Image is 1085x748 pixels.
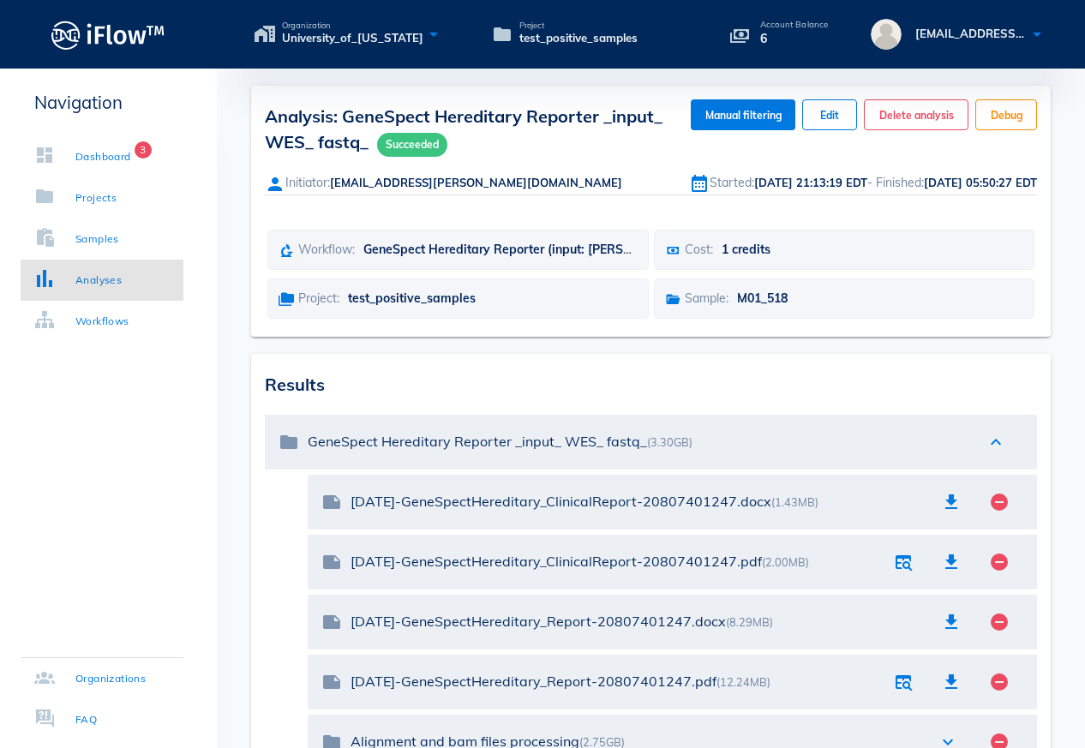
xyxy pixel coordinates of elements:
[716,675,770,689] span: (12.24MB)
[351,554,879,570] div: [DATE]-GeneSpectHereditary_ClinicalReport-20807401247.pdf
[871,19,902,50] img: avatar.16069ca8.svg
[285,175,330,190] span: Initiator:
[21,89,183,116] p: Navigation
[990,109,1022,122] span: Debug
[75,230,119,248] div: Samples
[351,673,879,690] div: [DATE]-GeneSpectHereditary_Report-20807401247.pdf
[760,21,829,29] p: Account Balance
[867,175,924,190] span: - Finished:
[75,670,146,687] div: Organizations
[351,494,927,510] div: [DATE]-GeneSpectHereditary_ClinicalReport-20807401247.docx
[265,105,662,153] span: Analysis: GeneSpect Hereditary Reporter _input_ WES_ fastq_
[75,272,122,289] div: Analyses
[737,290,788,306] span: M01_518
[864,99,968,130] button: Delete analysis
[321,612,342,632] i: note
[802,99,857,130] button: Edit
[135,141,152,159] span: Badge
[321,672,342,692] i: note
[754,176,867,189] span: [DATE] 21:13:19 EDT
[330,176,622,189] span: [EMAIL_ADDRESS][PERSON_NAME][DOMAIN_NAME]
[989,672,1010,692] i: remove_circle
[704,109,782,122] span: Manual filtering
[519,21,638,30] span: Project
[817,109,842,122] span: Edit
[279,432,299,452] i: folder
[351,613,927,630] div: [DATE]-GeneSpectHereditary_Report-20807401247.docx
[519,30,638,47] span: test_positive_samples
[298,290,339,306] span: Project:
[321,492,342,512] i: note
[975,99,1037,130] button: Debug
[282,30,423,47] span: University_of_[US_STATE]
[282,21,423,30] span: Organization
[75,148,131,165] div: Dashboard
[265,374,325,395] span: Results
[760,29,829,48] p: 6
[321,552,342,572] i: note
[685,290,728,306] span: Sample:
[989,492,1010,512] i: remove_circle
[710,175,754,190] span: Started:
[989,612,1010,632] i: remove_circle
[878,109,954,122] span: Delete analysis
[691,99,795,130] button: Manual filtering
[75,313,129,330] div: Workflows
[75,189,117,206] div: Projects
[924,176,1037,189] span: [DATE] 05:50:27 EDT
[989,552,1010,572] i: remove_circle
[685,242,713,257] span: Cost:
[647,435,692,449] span: (3.30GB)
[999,662,1064,727] iframe: Drift Widget Chat Controller
[363,242,728,257] span: GeneSpect Hereditary Reporter (input: [PERSON_NAME], fastq)
[726,615,773,629] span: (8.29MB)
[348,290,476,306] span: test_positive_samples
[75,711,97,728] div: FAQ
[762,555,809,569] span: (2.00MB)
[298,242,355,257] span: Workflow:
[771,495,818,509] span: (1.43MB)
[377,133,447,157] span: Succeeded
[308,434,968,450] div: GeneSpect Hereditary Reporter _input_ WES_ fastq_
[986,432,1006,452] i: expand_less
[722,242,770,257] span: 1 credits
